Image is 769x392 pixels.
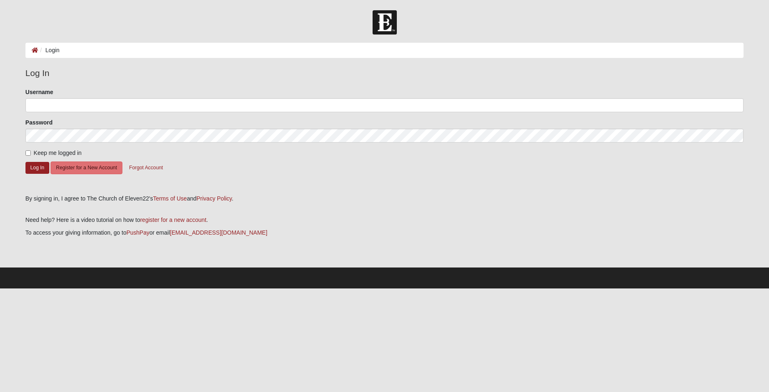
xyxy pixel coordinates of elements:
button: Forgot Account [124,161,168,174]
button: Register for a New Account [51,161,122,174]
legend: Log In [25,67,744,80]
a: register for a new account [140,217,206,223]
p: Need help? Here is a video tutorial on how to . [25,216,744,224]
div: By signing in, I agree to The Church of Eleven22's and . [25,194,744,203]
a: Privacy Policy [196,195,232,202]
span: Keep me logged in [34,150,82,156]
a: Terms of Use [153,195,186,202]
label: Password [25,118,53,127]
a: PushPay [127,229,150,236]
li: Login [38,46,60,55]
p: To access your giving information, go to or email [25,228,744,237]
img: Church of Eleven22 Logo [373,10,397,35]
button: Log In [25,162,49,174]
input: Keep me logged in [25,150,31,156]
a: [EMAIL_ADDRESS][DOMAIN_NAME] [170,229,267,236]
label: Username [25,88,53,96]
